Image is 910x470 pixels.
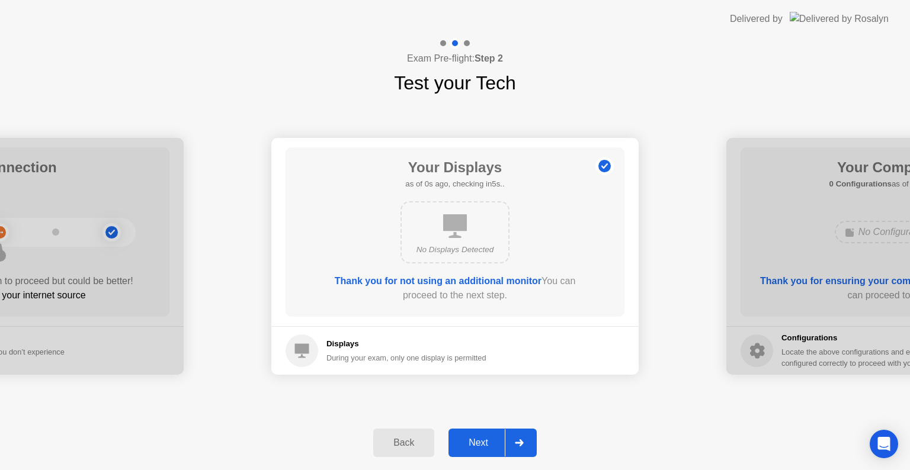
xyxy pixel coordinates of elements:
div: Delivered by [730,12,783,26]
h5: as of 0s ago, checking in5s.. [405,178,504,190]
button: Back [373,429,434,457]
img: Delivered by Rosalyn [790,12,889,25]
div: Back [377,437,431,448]
button: Next [448,429,537,457]
h5: Displays [326,338,486,350]
div: Next [452,437,505,448]
div: During your exam, only one display is permitted [326,352,486,363]
h4: Exam Pre-flight: [407,51,503,66]
h1: Your Displays [405,157,504,178]
div: Open Intercom Messenger [870,430,898,458]
div: You can proceed to the next step. [319,274,591,302]
b: Step 2 [475,53,503,63]
div: No Displays Detected [411,244,499,256]
b: Thank you for not using an additional monitor [335,276,541,286]
h1: Test your Tech [394,69,516,97]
